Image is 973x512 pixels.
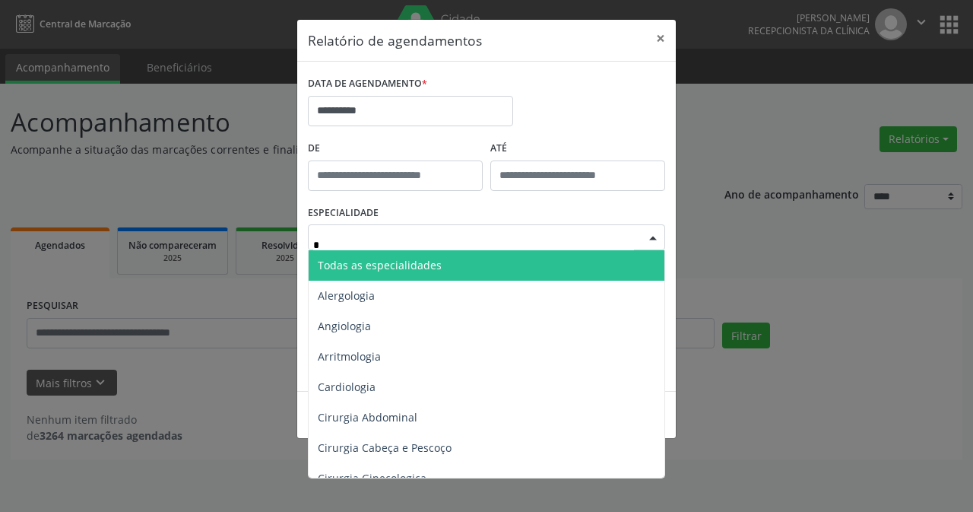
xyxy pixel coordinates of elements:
[490,137,665,161] label: ATÉ
[308,72,427,96] label: DATA DE AGENDAMENTO
[318,440,452,455] span: Cirurgia Cabeça e Pescoço
[308,202,379,225] label: ESPECIALIDADE
[318,258,442,272] span: Todas as especialidades
[318,288,375,303] span: Alergologia
[308,30,482,50] h5: Relatório de agendamentos
[318,410,417,425] span: Cirurgia Abdominal
[318,349,381,364] span: Arritmologia
[308,137,483,161] label: De
[645,20,676,57] button: Close
[318,380,376,394] span: Cardiologia
[318,319,371,333] span: Angiologia
[318,471,426,485] span: Cirurgia Ginecologica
